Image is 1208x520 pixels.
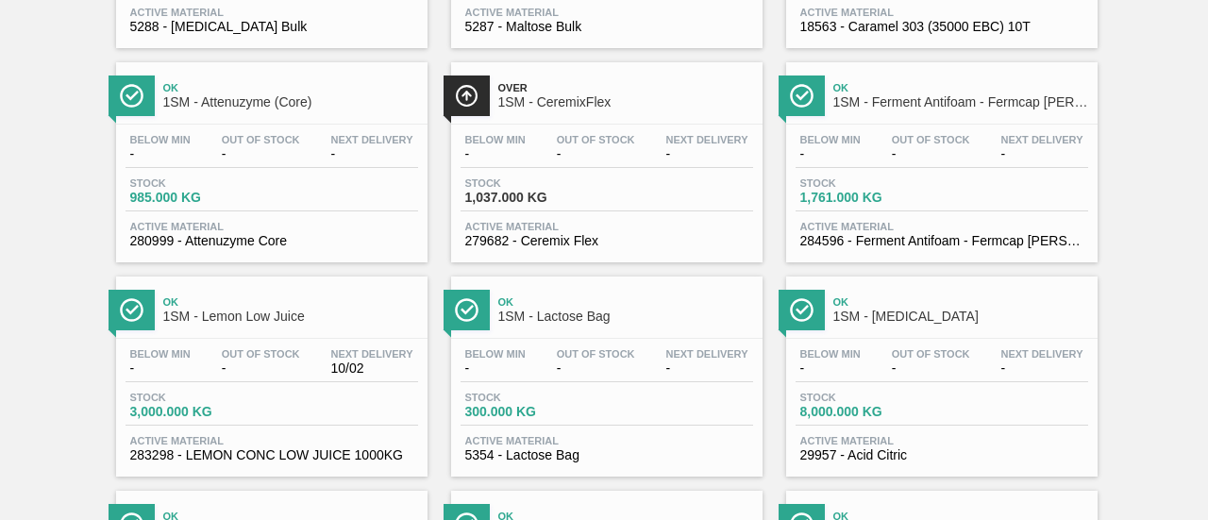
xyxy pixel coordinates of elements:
img: Ícone [790,84,814,108]
span: 284596 - Ferment Antifoam - Fermcap Kerry [800,234,1083,248]
span: - [331,147,413,161]
span: 3,000.000 KG [130,405,262,419]
span: Out Of Stock [222,348,300,360]
span: Next Delivery [1001,348,1083,360]
span: - [666,361,748,376]
span: Stock [465,177,597,189]
img: Ícone [790,298,814,322]
span: Active Material [465,7,748,18]
span: - [465,147,526,161]
span: Ok [833,296,1088,308]
span: 985.000 KG [130,191,262,205]
span: Next Delivery [331,134,413,145]
span: Below Min [465,134,526,145]
img: Ícone [455,84,478,108]
span: Below Min [130,348,191,360]
a: ÍconeOk1SM - [MEDICAL_DATA]Below Min-Out Of Stock-Next Delivery-Stock8,000.000 KGActive Material2... [772,262,1107,477]
span: - [557,361,635,376]
span: Stock [800,177,932,189]
img: Ícone [455,298,478,322]
span: 1SM - Lactose Bag [498,310,753,324]
span: 1SM - Ferment Antifoam - Fermcap Kerry [833,95,1088,109]
span: Out Of Stock [222,134,300,145]
span: 5354 - Lactose Bag [465,448,748,462]
span: Active Material [800,435,1083,446]
span: Active Material [800,7,1083,18]
a: ÍconeOver1SM - CeremixFlexBelow Min-Out Of Stock-Next Delivery-Stock1,037.000 KGActive Material27... [437,48,772,262]
span: 10/02 [331,361,413,376]
a: ÍconeOk1SM - Ferment Antifoam - Fermcap [PERSON_NAME]Below Min-Out Of Stock-Next Delivery-Stock1,... [772,48,1107,262]
span: - [130,361,191,376]
span: - [1001,147,1083,161]
span: 5287 - Maltose Bulk [465,20,748,34]
span: Out Of Stock [557,134,635,145]
span: Next Delivery [331,348,413,360]
span: 8,000.000 KG [800,405,932,419]
span: Ok [833,82,1088,93]
span: - [666,147,748,161]
span: - [222,147,300,161]
a: ÍconeOk1SM - Lactose BagBelow Min-Out Of Stock-Next Delivery-Stock300.000 KGActive Material5354 -... [437,262,772,477]
span: Ok [163,296,418,308]
span: Active Material [465,435,748,446]
span: 280999 - Attenuzyme Core [130,234,413,248]
span: - [1001,361,1083,376]
span: - [222,361,300,376]
span: - [465,361,526,376]
span: - [557,147,635,161]
span: Ok [163,82,418,93]
span: Active Material [800,221,1083,232]
span: - [130,147,191,161]
span: Stock [130,177,262,189]
span: 283298 - LEMON CONC LOW JUICE 1000KG [130,448,413,462]
span: 1SM - Citric Acid [833,310,1088,324]
span: 279682 - Ceremix Flex [465,234,748,248]
img: Ícone [120,298,143,322]
span: 1SM - Lemon Low Juice [163,310,418,324]
span: Stock [465,392,597,403]
span: Below Min [130,134,191,145]
span: - [800,147,861,161]
span: Over [498,82,753,93]
span: Next Delivery [1001,134,1083,145]
span: Below Min [465,348,526,360]
span: Stock [130,392,262,403]
span: Next Delivery [666,348,748,360]
span: Below Min [800,134,861,145]
span: Stock [800,392,932,403]
span: Next Delivery [666,134,748,145]
span: 1SM - CeremixFlex [498,95,753,109]
span: - [892,147,970,161]
a: ÍconeOk1SM - Attenuzyme (Core)Below Min-Out Of Stock-Next Delivery-Stock985.000 KGActive Material... [102,48,437,262]
span: Out Of Stock [892,134,970,145]
a: ÍconeOk1SM - Lemon Low JuiceBelow Min-Out Of Stock-Next Delivery10/02Stock3,000.000 KGActive Mate... [102,262,437,477]
span: 18563 - Caramel 303 (35000 EBC) 10T [800,20,1083,34]
span: - [892,361,970,376]
span: 1SM - Attenuzyme (Core) [163,95,418,109]
span: Active Material [130,7,413,18]
span: 300.000 KG [465,405,597,419]
span: 29957 - Acid Citric [800,448,1083,462]
span: - [800,361,861,376]
span: Active Material [130,221,413,232]
span: 1,761.000 KG [800,191,932,205]
span: Out Of Stock [892,348,970,360]
span: Out Of Stock [557,348,635,360]
span: Below Min [800,348,861,360]
span: Active Material [130,435,413,446]
span: 1,037.000 KG [465,191,597,205]
span: Active Material [465,221,748,232]
span: 5288 - Dextrose Bulk [130,20,413,34]
img: Ícone [120,84,143,108]
span: Ok [498,296,753,308]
